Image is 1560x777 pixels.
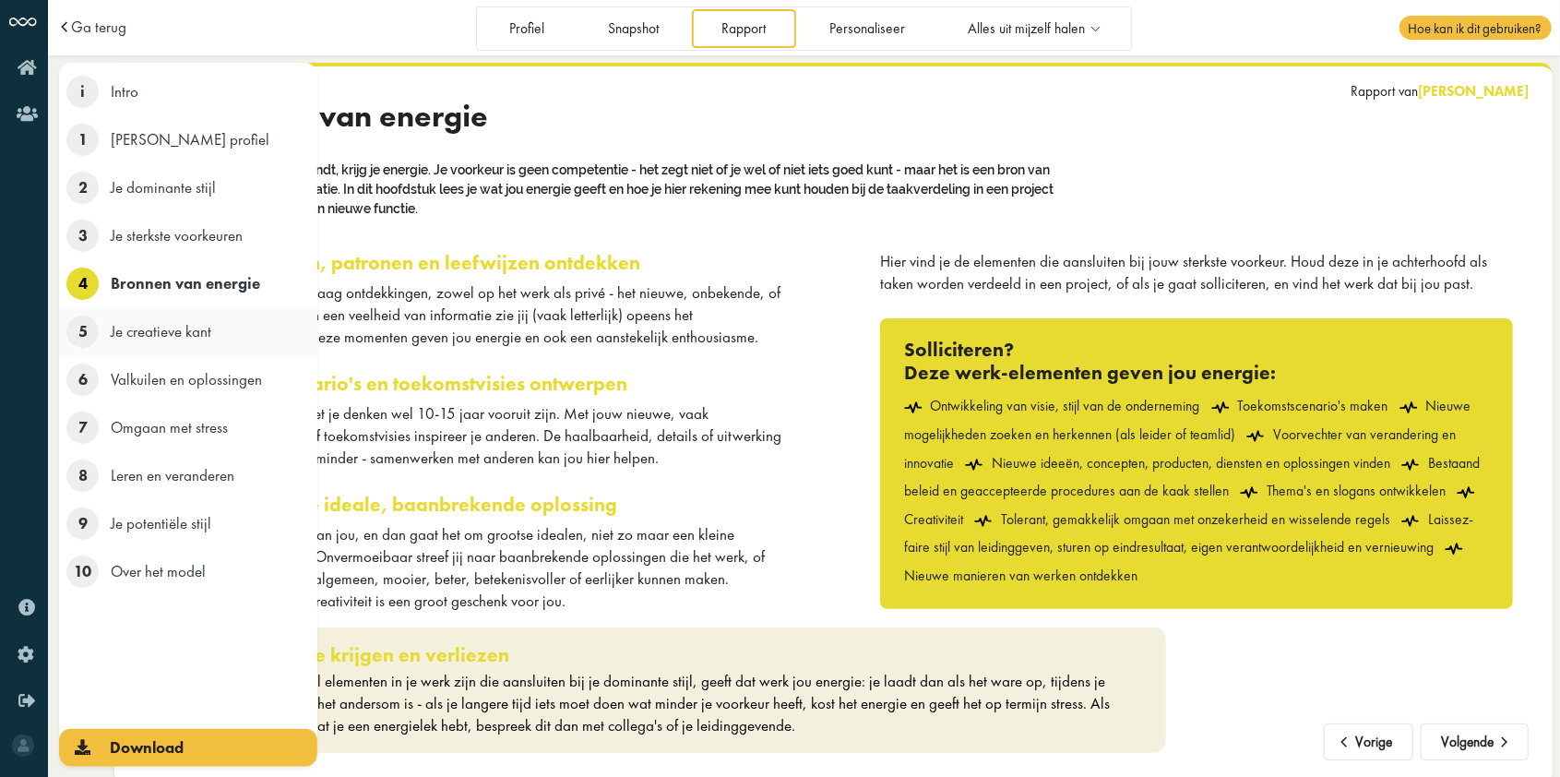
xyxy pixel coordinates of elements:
h3: Inspirerende scenario's en toekomstvisies ontwerpen [154,372,787,396]
span: 9 [66,508,99,540]
div: Nieuwe ideeën, concepten, producten, diensten en oplossingen vinden [965,454,1390,472]
span: Download [110,737,184,758]
span: Alles uit mijzelf halen [968,21,1085,37]
span: Omgaan met stress [111,417,228,437]
div: Hier vind je de elementen die aansluiten bij jouw sterkste voorkeur. Houd deze in je achterhoofd ... [880,251,1513,295]
span: [PERSON_NAME] [1418,82,1529,101]
div: Tolerant, gemakkelijk omgaan met onzekerheid en wisselende regels [974,510,1390,529]
span: Hoe kan ik dit gebruiken? [1399,16,1551,40]
span: [PERSON_NAME] profiel [111,129,269,149]
a: Snapshot [578,9,688,47]
span: Je dominante stijl [111,177,216,197]
span: Je potentiële stijl [111,513,211,533]
span: 1 [66,124,99,156]
a: Personaliseer [799,9,935,47]
div: Toekomstscenario's maken [1211,397,1388,415]
div: Als er veel elementen in je werk zijn die aansluiten bij je dominante stijl, geeft dat werk jou e... [257,671,1119,736]
div: Nieuwe manieren van werken ontdekken [904,538,1471,585]
div: Je bent visionair en kunt met je denken wel 10-15 jaar vooruit zijn. Met jouw nieuwe, vaak ideali... [154,403,787,469]
div: Als je doet wat je leuk vindt, krijg je energie. Je voorkeur is geen competentie - het zegt niet ... [154,159,1077,220]
span: i [66,76,99,108]
h3: Nieuwe concepten, patronen en leefwijzen ontdekken [154,251,787,275]
span: Bronnen van energie [111,273,260,293]
span: 8 [66,460,99,492]
span: Leren en veranderen [111,465,234,485]
a: Alles uit mijzelf halen [938,9,1129,47]
span: Bronnen van energie [194,98,488,136]
span: Je creatieve kant [111,321,211,341]
div: Creativiteit [904,482,1483,529]
span: 2 [66,172,99,204]
div: Thema's en slogans ontwikkelen [1240,482,1446,500]
span: Valkuilen en oplossingen [111,369,262,389]
span: Intro [111,81,138,102]
span: 5 [66,316,99,348]
button: Volgende [1421,723,1529,760]
h3: Solliciteren? [904,338,1490,362]
button: Vorige [1324,723,1413,760]
h3: Energie krijgen en verliezen [257,643,1119,667]
span: Je sterkste voorkeuren [111,225,243,245]
div: Rapport van [1351,82,1529,101]
a: Rapport [692,9,796,47]
div: Idealisme is een drijfveer van jou, en dan gaat het om grootse idealen, niet zo maar een kleine s... [154,524,787,612]
span: 4 [66,268,99,300]
a: Download [59,729,317,767]
span: 7 [66,412,99,444]
div: [PERSON_NAME] doet graag ontdekkingen, zowel op het werk als privé - het nieuwe, onbekende, of bi... [154,282,787,348]
div: Voorvechter van verandering en innovatie [904,425,1456,472]
span: 3 [66,220,99,252]
a: Ga terug [71,19,126,35]
span: 6 [66,364,99,396]
h3: Deze werk-elementen geven jou energie: [904,361,1490,385]
span: 10 [66,556,99,588]
div: Ontwikkeling van visie, stijl van de onderneming [904,397,1200,415]
a: Profiel [480,9,575,47]
div: Nieuwe mogelijkheden zoeken en herkennen (als leider of teamlid) [904,397,1471,444]
span: Over het model [111,561,206,581]
h3: Erkenning voor de ideale, baanbrekende oplossing [154,493,787,517]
